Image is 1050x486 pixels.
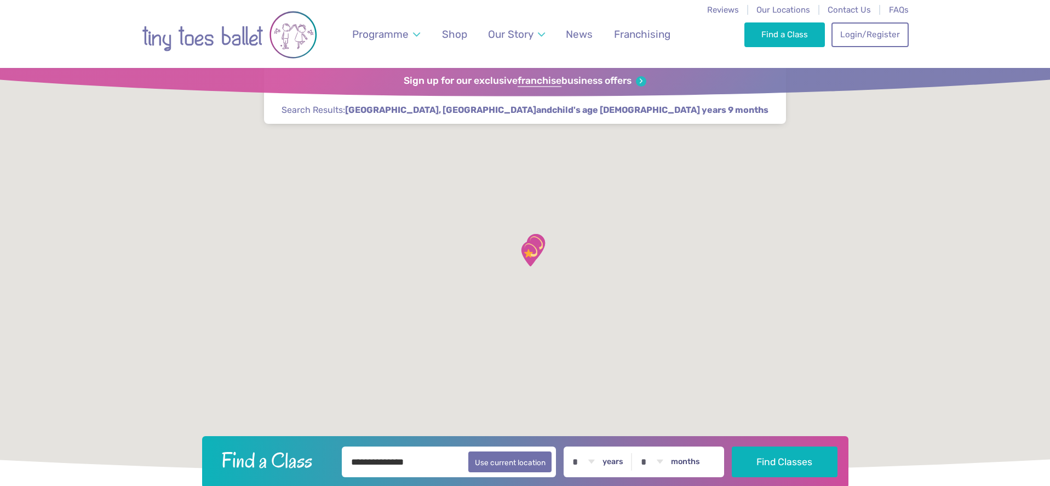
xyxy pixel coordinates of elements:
[828,5,871,15] a: Contact Us
[561,21,598,47] a: News
[522,233,549,260] div: Highwoods Community Primary School
[404,75,646,87] a: Sign up for our exclusivefranchisebusiness offers
[609,21,675,47] a: Franchising
[213,447,334,474] h2: Find a Class
[744,22,825,47] a: Find a Class
[142,7,317,62] img: tiny toes ballet
[517,240,544,267] div: Go Bananas
[442,28,467,41] span: Shop
[347,21,425,47] a: Programme
[345,105,768,115] strong: and
[707,5,739,15] a: Reviews
[518,75,561,87] strong: franchise
[831,22,908,47] a: Login/Register
[483,21,550,47] a: Our Story
[437,21,472,47] a: Shop
[566,28,593,41] span: News
[352,28,409,41] span: Programme
[756,5,810,15] a: Our Locations
[614,28,670,41] span: Franchising
[345,104,536,116] span: [GEOGRAPHIC_DATA], [GEOGRAPHIC_DATA]
[671,457,700,467] label: months
[488,28,533,41] span: Our Story
[603,457,623,467] label: years
[552,104,768,116] span: child's age [DEMOGRAPHIC_DATA] years 9 months
[468,451,552,472] button: Use current location
[889,5,909,15] a: FAQs
[732,447,837,477] button: Find Classes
